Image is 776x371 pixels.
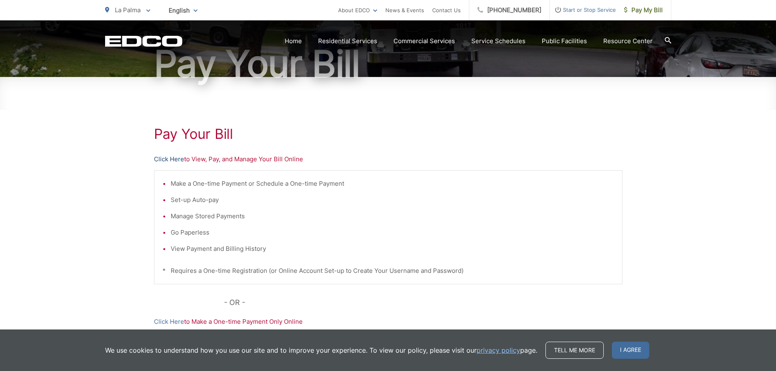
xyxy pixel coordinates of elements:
[171,211,614,221] li: Manage Stored Payments
[432,5,461,15] a: Contact Us
[338,5,377,15] a: About EDCO
[285,36,302,46] a: Home
[385,5,424,15] a: News & Events
[105,35,182,47] a: EDCD logo. Return to the homepage.
[163,3,204,18] span: English
[171,244,614,254] li: View Payment and Billing History
[171,195,614,205] li: Set-up Auto-pay
[154,154,184,164] a: Click Here
[154,126,622,142] h1: Pay Your Bill
[318,36,377,46] a: Residential Services
[612,342,649,359] span: I agree
[105,345,537,355] p: We use cookies to understand how you use our site and to improve your experience. To view our pol...
[171,228,614,237] li: Go Paperless
[545,342,604,359] a: Tell me more
[542,36,587,46] a: Public Facilities
[477,345,520,355] a: privacy policy
[624,5,663,15] span: Pay My Bill
[154,154,622,164] p: to View, Pay, and Manage Your Bill Online
[163,266,614,276] p: * Requires a One-time Registration (or Online Account Set-up to Create Your Username and Password)
[154,317,622,327] p: to Make a One-time Payment Only Online
[154,317,184,327] a: Click Here
[471,36,525,46] a: Service Schedules
[115,6,141,14] span: La Palma
[393,36,455,46] a: Commercial Services
[224,296,622,309] p: - OR -
[105,44,671,84] h1: Pay Your Bill
[171,179,614,189] li: Make a One-time Payment or Schedule a One-time Payment
[603,36,653,46] a: Resource Center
